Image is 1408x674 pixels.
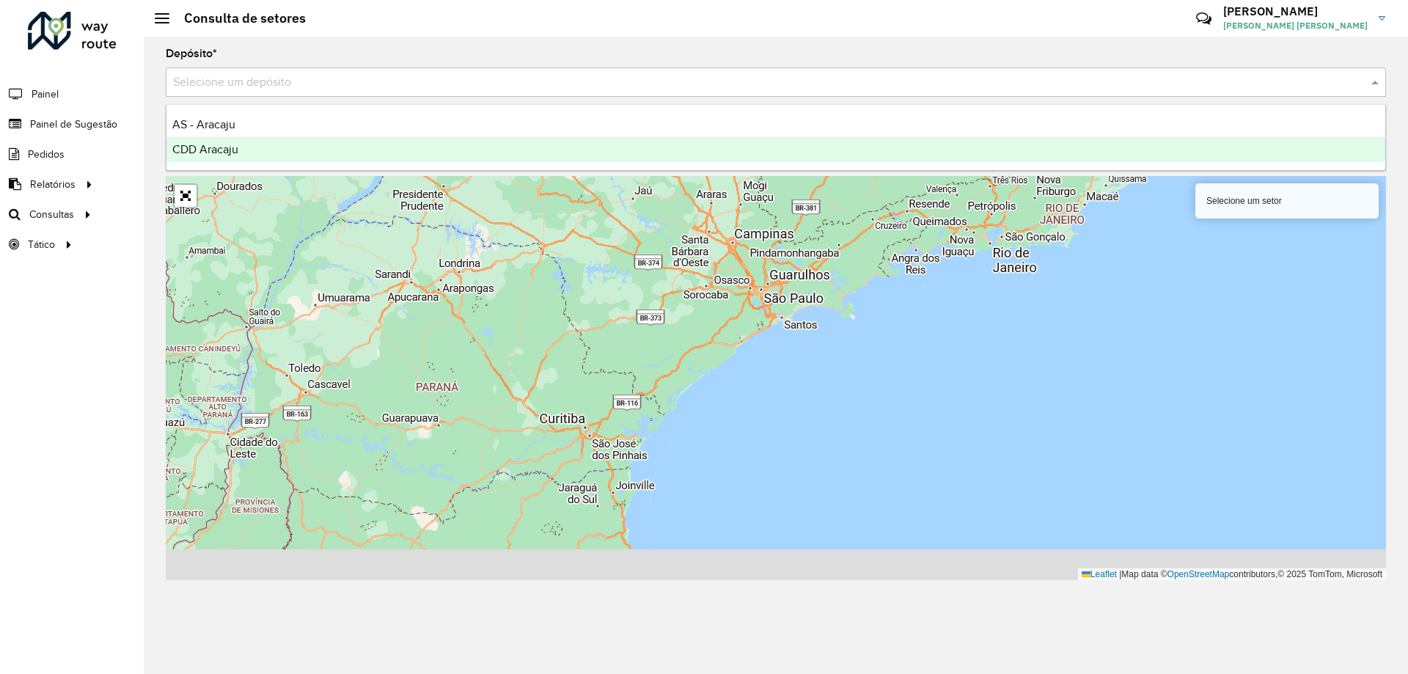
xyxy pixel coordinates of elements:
span: CDD Aracaju [172,143,238,155]
span: Pedidos [28,147,65,162]
a: Leaflet [1082,569,1117,579]
h2: Consulta de setores [169,10,306,26]
a: Abrir mapa em tela cheia [175,185,197,207]
a: Contato Rápido [1188,3,1220,34]
span: Tático [28,237,55,252]
span: | [1119,569,1121,579]
label: Depósito [166,45,217,62]
h3: [PERSON_NAME] [1223,4,1368,18]
a: OpenStreetMap [1167,569,1230,579]
span: Relatórios [30,177,76,192]
span: Consultas [29,207,74,222]
ng-dropdown-panel: Options list [166,104,1386,171]
span: Painel [32,87,59,102]
span: AS - Aracaju [172,118,235,131]
span: [PERSON_NAME] [PERSON_NAME] [1223,19,1368,32]
span: Painel de Sugestão [30,117,117,132]
div: Map data © contributors,© 2025 TomTom, Microsoft [1078,568,1386,581]
div: Selecione um setor [1195,183,1379,219]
